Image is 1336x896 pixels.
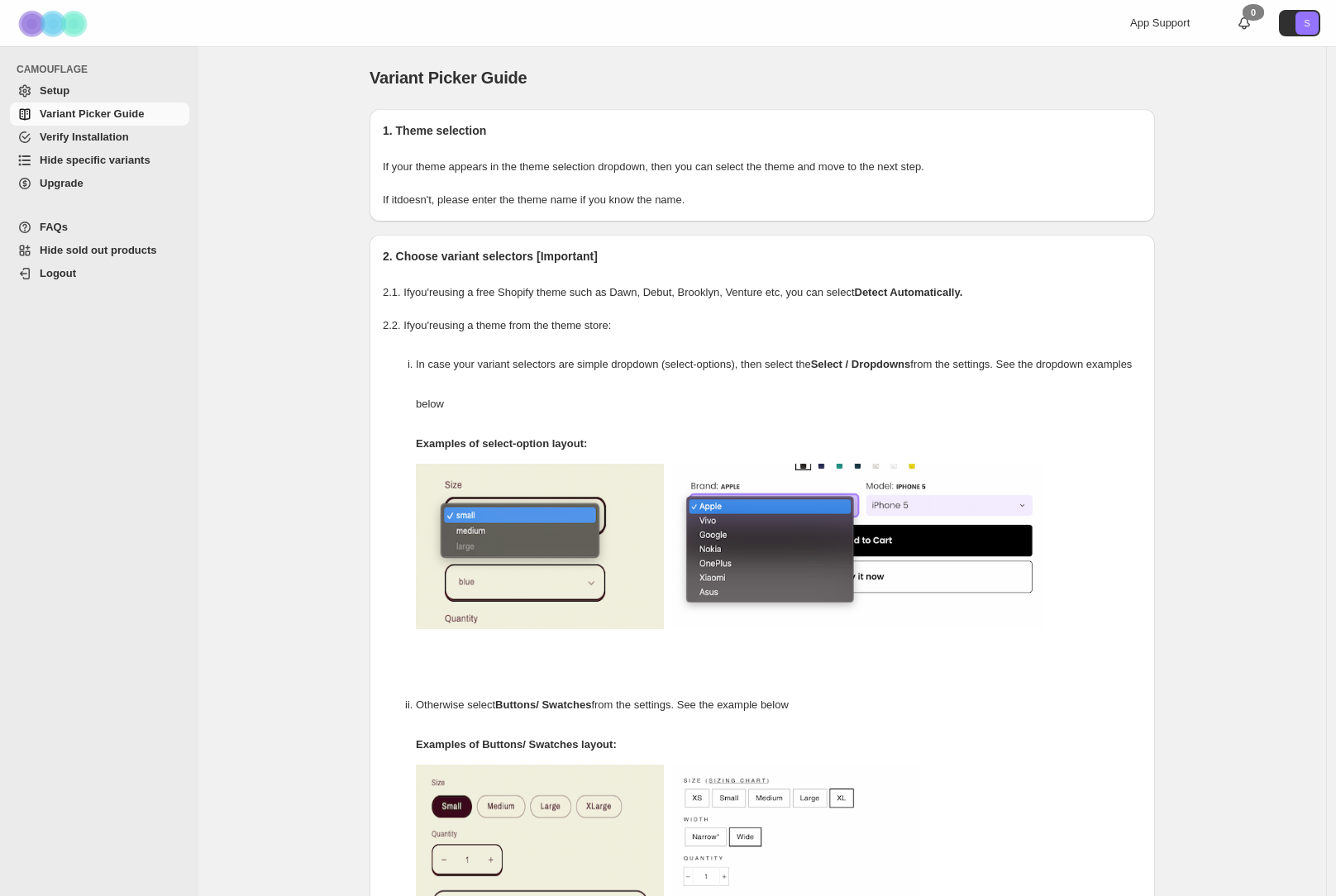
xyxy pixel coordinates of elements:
[1130,17,1190,29] span: App Support
[10,79,189,102] a: Setup
[811,358,911,370] strong: Select / Dropdowns
[40,154,150,166] span: Hide specific variants
[10,239,189,262] a: Hide sold out products
[370,69,527,87] span: Variant Picker Guide
[40,84,69,97] span: Setup
[40,107,144,120] span: Variant Picker Guide
[383,248,1142,265] h2: 2. Choose variant selectors [Important]
[495,698,591,711] strong: Buttons/ Swatches
[10,126,189,149] a: Verify Installation
[672,464,1044,629] img: camouflage-select-options-2
[416,437,587,450] strong: Examples of select-option layout:
[40,177,83,189] span: Upgrade
[1304,18,1310,28] text: S
[1295,12,1319,35] span: Avatar with initials S
[40,244,157,256] span: Hide sold out products
[416,345,1142,424] p: In case your variant selectors are simple dropdown (select-options), then select the from the set...
[40,221,68,233] span: FAQs
[383,192,1142,208] p: If it doesn't , please enter the theme name if you know the name.
[855,286,963,298] strong: Detect Automatically.
[10,262,189,285] a: Logout
[13,1,96,46] img: Camouflage
[416,464,664,629] img: camouflage-select-options
[1236,15,1252,31] a: 0
[383,159,1142,175] p: If your theme appears in the theme selection dropdown, then you can select the theme and move to ...
[10,172,189,195] a: Upgrade
[416,738,617,751] strong: Examples of Buttons/ Swatches layout:
[1279,10,1320,36] button: Avatar with initials S
[383,284,1142,301] p: 2.1. If you're using a free Shopify theme such as Dawn, Debut, Brooklyn, Venture etc, you can select
[10,216,189,239] a: FAQs
[416,685,1142,725] p: Otherwise select from the settings. See the example below
[10,102,189,126] a: Variant Picker Guide
[10,149,189,172] a: Hide specific variants
[40,131,129,143] span: Verify Installation
[40,267,76,279] span: Logout
[1243,4,1264,21] div: 0
[383,317,1142,334] p: 2.2. If you're using a theme from the theme store:
[17,63,190,76] span: CAMOUFLAGE
[383,122,1142,139] h2: 1. Theme selection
